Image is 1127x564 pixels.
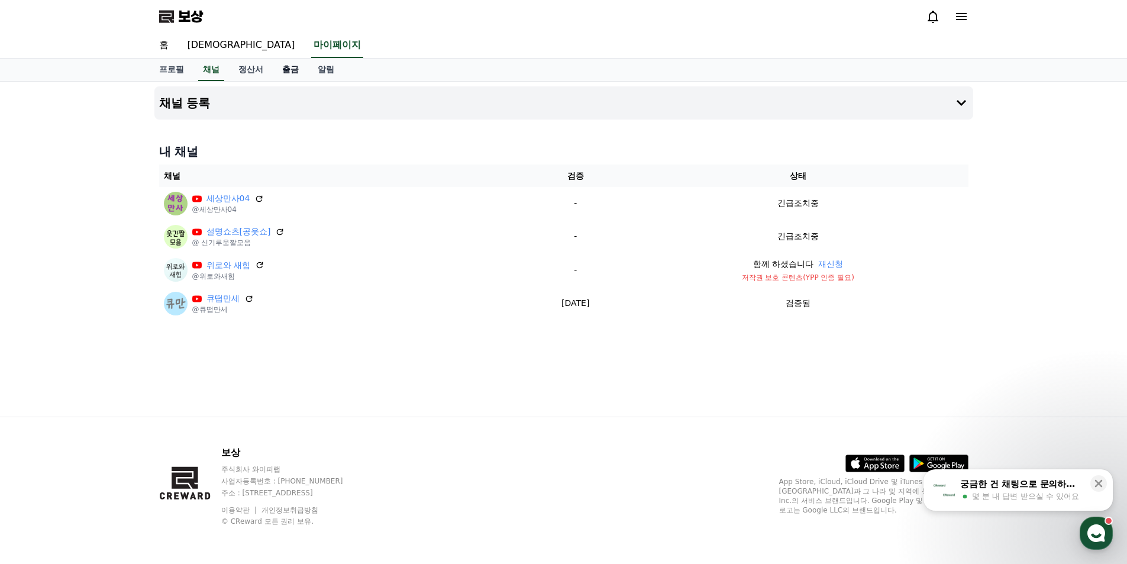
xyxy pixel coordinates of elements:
font: 이용약관 [221,506,250,514]
font: 프로필 [159,65,184,74]
font: 마이페이지 [314,39,361,50]
font: 세상만사04 [206,194,250,203]
font: App Store, iCloud, iCloud Drive 및 iTunes Store는 [GEOGRAPHIC_DATA]과 그 나라 및 지역에 등록된 Apple Inc.의 서비스... [779,478,968,514]
img: 설명쇼츠[공웃쇼] [164,225,188,249]
font: 보상 [178,8,203,25]
a: 홈 [150,33,178,58]
font: 상태 [790,171,806,181]
font: 보상 [221,447,240,458]
font: © CReward 모든 권리 보유. [221,517,314,526]
button: 채널 등록 [154,86,973,120]
a: 출금 [273,59,308,81]
a: 홈 [4,375,78,405]
font: 알림 [318,65,334,74]
font: - [574,231,577,241]
font: 검증됨 [786,298,810,308]
a: 설명쇼츠[공웃쇼] [206,225,271,238]
span: 설정 [183,393,197,402]
font: 위로와 새힘 [206,260,250,270]
font: @ 신기루움짤모음 [192,239,251,247]
font: 채널 등록 [159,96,211,110]
font: 주소 : [STREET_ADDRESS] [221,489,313,497]
a: 채널 [198,59,224,81]
font: - [574,265,577,275]
font: 긴급조치중 [777,231,819,241]
font: 채널 [164,171,180,181]
a: 세상만사04 [206,192,250,205]
a: [DEMOGRAPHIC_DATA] [178,33,305,58]
a: 마이페이지 [311,33,363,58]
font: 긴급조치중 [777,198,819,208]
font: 설명쇼츠[공웃쇼] [206,227,271,236]
span: 대화 [108,394,122,403]
font: 큐떱만세 [206,294,240,303]
font: 함께 하셨습니다 [753,259,813,269]
font: - [574,198,577,208]
font: 내 채널 [159,144,199,159]
a: 보상 [159,7,203,26]
font: [DATE] [561,298,589,308]
font: 재신청 [818,259,843,269]
font: 검증 [567,171,584,181]
a: 알림 [308,59,344,81]
font: @세상만사04 [192,205,237,214]
img: 세상만사04 [164,192,188,215]
font: @큐떱만세 [192,305,228,314]
font: @위로와새힘 [192,272,235,281]
a: 설정 [153,375,227,405]
a: 프로필 [150,59,193,81]
font: 사업자등록번호 : [PHONE_NUMBER] [221,477,343,485]
font: 정산서 [238,65,263,74]
a: 대화 [78,375,153,405]
font: [DEMOGRAPHIC_DATA] [188,39,295,50]
img: 위로와 새힘 [164,258,188,282]
a: 정산서 [229,59,273,81]
a: 이용약관 [221,506,259,514]
font: 저작권 보호 콘텐츠(YPP 인증 필요) [742,273,854,282]
a: 큐떱만세 [206,292,240,305]
a: 개인정보취급방침 [261,506,318,514]
font: 홈 [159,39,169,50]
span: 홈 [37,393,44,402]
font: 출금 [282,65,299,74]
button: 재신청 [818,258,843,270]
a: 위로와 새힘 [206,259,250,272]
font: 주식회사 와이피랩 [221,465,280,473]
font: 채널 [203,65,219,74]
img: 큐떱만세 [164,292,188,315]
